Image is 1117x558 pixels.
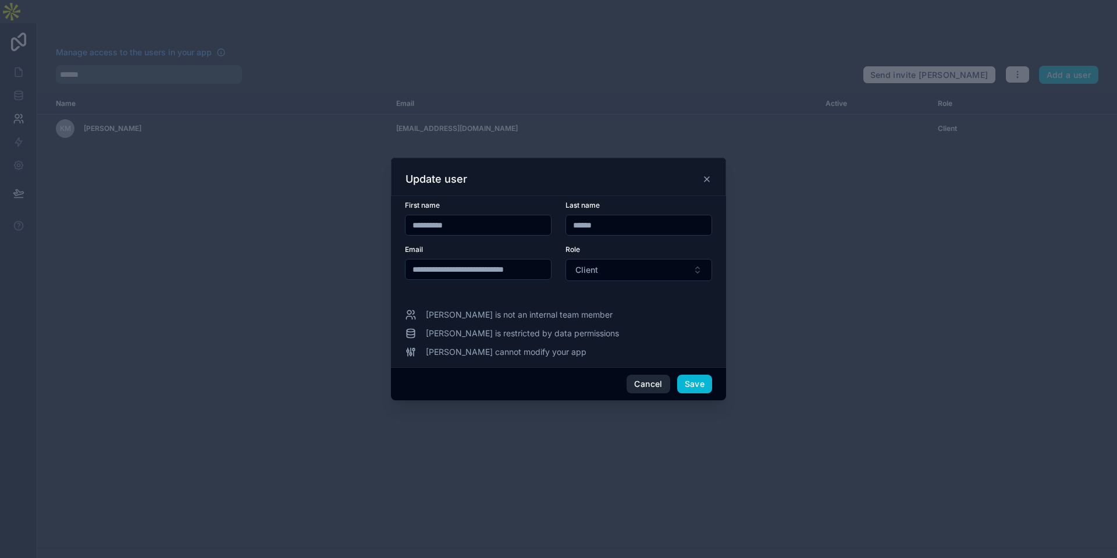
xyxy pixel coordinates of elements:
span: [PERSON_NAME] is restricted by data permissions [426,328,619,339]
span: [PERSON_NAME] cannot modify your app [426,346,586,358]
button: Cancel [627,375,670,393]
h3: Update user [405,172,467,186]
span: First name [405,201,440,209]
span: [PERSON_NAME] is not an internal team member [426,309,613,321]
span: Last name [565,201,600,209]
span: Email [405,245,423,254]
button: Save [677,375,712,393]
button: Select Button [565,259,712,281]
span: Client [575,264,598,276]
span: Role [565,245,580,254]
